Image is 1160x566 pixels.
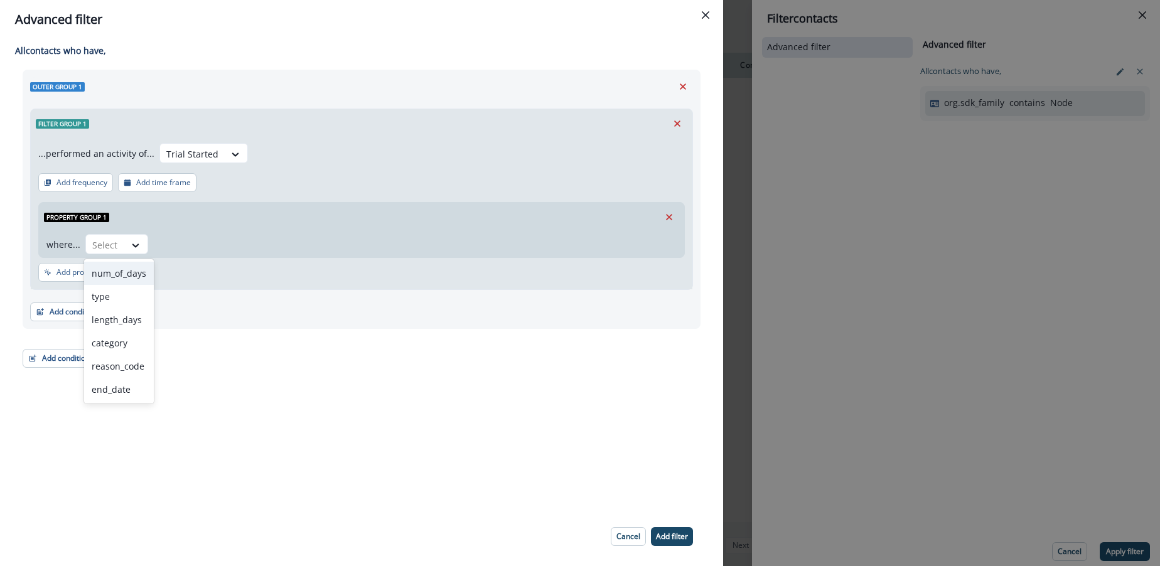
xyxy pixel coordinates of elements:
button: Add frequency [38,173,113,192]
div: reason_code [84,355,154,378]
p: All contact s who have, [15,44,701,57]
div: Advanced filter [15,10,708,29]
button: Remove [667,114,687,133]
div: length_days [84,308,154,331]
p: Cancel [616,532,640,541]
div: end_date [84,378,154,401]
p: Add time frame [136,178,191,187]
button: Add condition [30,302,103,321]
span: Filter group 1 [36,119,89,129]
p: Add frequency [56,178,107,187]
p: ...performed an activity of... [38,147,154,160]
button: Add property group [38,263,131,282]
div: num_of_days [84,262,154,285]
div: type [84,285,154,308]
div: category [84,331,154,355]
span: Outer group 1 [30,82,85,92]
p: Add filter [656,532,688,541]
button: Remove [659,208,679,227]
button: Cancel [611,527,646,546]
span: Property group 1 [44,213,109,222]
button: Add time frame [118,173,196,192]
button: Close [695,5,716,25]
button: Remove [673,77,693,96]
p: Add property group [56,268,125,277]
button: Add filter [651,527,693,546]
p: where... [46,238,80,251]
button: Add condition [23,349,95,368]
